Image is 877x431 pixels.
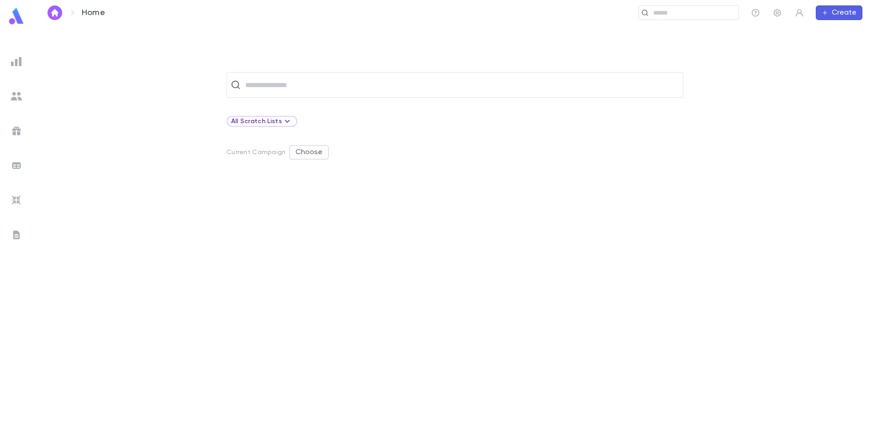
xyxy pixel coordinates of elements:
img: imports_grey.530a8a0e642e233f2baf0ef88e8c9fcb.svg [11,195,22,206]
img: logo [7,7,26,25]
img: letters_grey.7941b92b52307dd3b8a917253454ce1c.svg [11,229,22,240]
button: Create [816,5,862,20]
img: batches_grey.339ca447c9d9533ef1741baa751efc33.svg [11,160,22,171]
p: Current Campaign [227,149,285,156]
button: Choose [289,145,329,160]
p: Home [82,8,105,18]
div: All Scratch Lists [231,116,293,127]
div: All Scratch Lists [227,116,297,127]
img: home_white.a664292cf8c1dea59945f0da9f25487c.svg [49,9,60,16]
img: students_grey.60c7aba0da46da39d6d829b817ac14fc.svg [11,91,22,102]
img: reports_grey.c525e4749d1bce6a11f5fe2a8de1b229.svg [11,56,22,67]
img: campaigns_grey.99e729a5f7ee94e3726e6486bddda8f1.svg [11,125,22,136]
